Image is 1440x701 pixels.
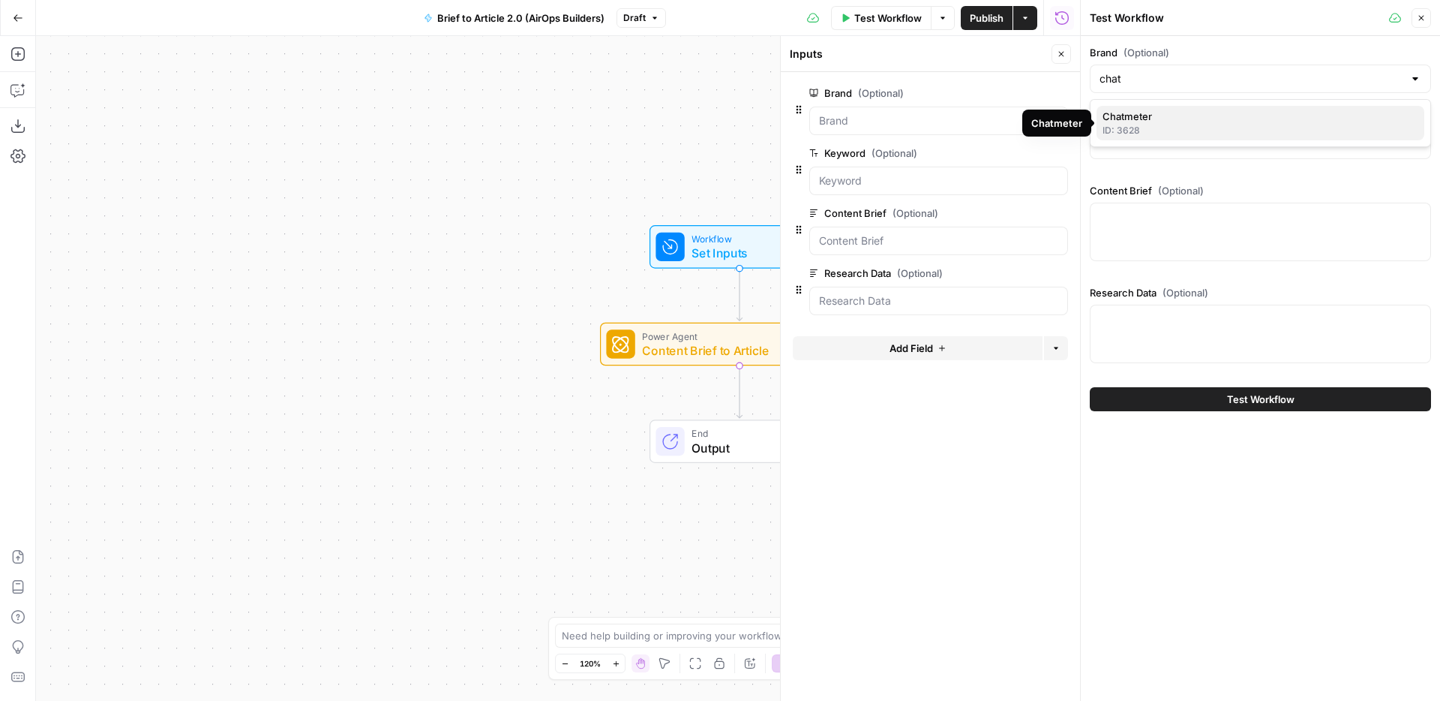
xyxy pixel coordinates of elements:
label: Content Brief [1090,183,1431,198]
button: Add Field [793,336,1042,360]
span: Test Workflow [1227,392,1294,407]
div: EndOutput [600,420,879,463]
span: Test Workflow [854,11,922,26]
span: Chatmeter [1102,109,1412,124]
span: Power Agent [642,329,831,343]
input: Keyword [819,173,1058,188]
span: (Optional) [1158,183,1204,198]
label: Brand [809,86,983,101]
button: Test Workflow [1090,387,1431,411]
button: Publish [961,6,1012,30]
div: WorkflowSet InputsInputs [600,225,879,269]
div: ID: 3628 [1102,124,1418,137]
span: (Optional) [871,146,917,161]
g: Edge from start to step_1 [736,269,742,321]
label: Brand [1090,45,1431,60]
span: Set Inputs [691,244,781,262]
span: Content Brief to Article [642,341,831,360]
span: Brief to Article 2.0 (AirOps Builders) [437,11,604,26]
button: Draft [616,8,666,28]
input: Research Data [819,293,1058,308]
span: (Optional) [1123,45,1169,60]
input: Brand [819,113,1058,128]
input: Content Brief [819,233,1058,248]
div: Power AgentContent Brief to ArticleStep 1 [600,323,879,366]
div: Inputs [790,47,1047,62]
button: Brief to Article 2.0 (AirOps Builders) [415,6,613,30]
label: Research Data [809,266,983,281]
span: Draft [623,11,646,25]
span: 120% [580,657,601,669]
span: (Optional) [858,86,904,101]
label: Keyword [809,146,983,161]
span: Publish [970,11,1003,26]
span: Workflow [691,232,781,246]
span: (Optional) [892,206,938,221]
span: Output [691,439,814,457]
span: (Optional) [897,266,943,281]
button: Test Workflow [831,6,931,30]
label: Content Brief [809,206,983,221]
span: Add Field [889,341,933,356]
label: Research Data [1090,285,1431,300]
div: Chatmeter [1031,116,1082,131]
g: Edge from step_1 to end [736,366,742,418]
span: End [691,426,814,441]
span: (Optional) [1162,285,1208,300]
